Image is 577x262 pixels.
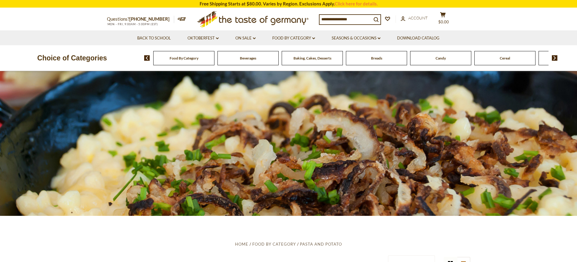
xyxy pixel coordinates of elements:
[240,56,256,60] a: Beverages
[293,56,331,60] a: Baking, Cakes, Desserts
[107,15,174,23] p: Questions?
[272,35,315,42] a: Food By Category
[170,56,198,60] a: Food By Category
[235,242,248,247] a: Home
[335,1,378,6] a: Click here for details.
[332,35,380,42] a: Seasons & Occasions
[137,35,171,42] a: Back to School
[397,35,439,42] a: Download Catalog
[107,22,158,26] span: MON - FRI, 9:00AM - 5:00PM (EST)
[434,12,452,27] button: $0.00
[371,56,382,60] a: Breads
[436,56,446,60] a: Candy
[401,15,428,22] a: Account
[187,35,219,42] a: Oktoberfest
[144,55,150,61] img: previous arrow
[300,242,342,247] a: Pasta and Potato
[438,19,449,24] span: $0.00
[252,242,296,247] a: Food By Category
[408,15,428,20] span: Account
[552,55,558,61] img: next arrow
[129,16,170,22] a: [PHONE_NUMBER]
[500,56,510,60] a: Cereal
[235,35,256,42] a: On Sale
